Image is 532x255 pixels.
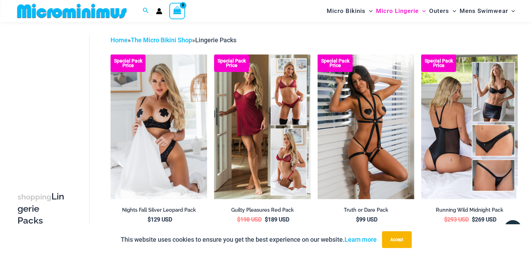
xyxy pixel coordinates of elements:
[214,59,249,68] b: Special Pack Price
[325,2,374,20] a: Micro BikinisMenu ToggleMenu Toggle
[214,207,311,213] h2: Guilty Pleasures Red Pack
[169,3,185,19] a: View Shopping Cart, empty
[131,36,192,44] a: The Micro Bikini Shop
[318,59,353,68] b: Special Pack Price
[111,36,128,44] a: Home
[143,7,149,15] a: Search icon link
[356,216,377,223] bdi: 99 USD
[449,2,456,20] span: Menu Toggle
[374,2,427,20] a: Micro LingerieMenu ToggleMenu Toggle
[421,54,518,199] a: All Styles (1) Running Wild Midnight 1052 Top 6512 Bottom 04Running Wild Midnight 1052 Top 6512 B...
[17,192,51,201] span: shopping
[366,2,373,20] span: Menu Toggle
[111,54,207,199] a: Nights Fall Silver Leopard 1036 Bra 6046 Thong 09v2 Nights Fall Silver Leopard 1036 Bra 6046 Thon...
[318,207,414,216] a: Truth or Dare Pack
[472,216,475,223] span: $
[421,207,518,213] h2: Running Wild Midnight Pack
[265,216,268,223] span: $
[376,2,419,20] span: Micro Lingerie
[421,54,518,199] img: All Styles (1)
[156,8,162,14] a: Account icon link
[419,2,426,20] span: Menu Toggle
[17,29,80,169] iframe: TrustedSite Certified
[214,54,311,199] a: Guilty Pleasures Red Collection Pack F Guilty Pleasures Red Collection Pack BGuilty Pleasures Red...
[458,2,517,20] a: Mens SwimwearMenu ToggleMenu Toggle
[444,216,469,223] bdi: 293 USD
[237,216,240,223] span: $
[324,1,518,21] nav: Site Navigation
[356,216,359,223] span: $
[265,216,289,223] bdi: 189 USD
[214,54,311,199] img: Guilty Pleasures Red Collection Pack F
[318,54,414,199] a: Truth or Dare Black 1905 Bodysuit 611 Micro 07 Truth or Dare Black 1905 Bodysuit 611 Micro 06Trut...
[195,36,236,44] span: Lingerie Packs
[17,191,65,226] h3: Lingerie Packs
[148,216,172,223] bdi: 129 USD
[472,216,496,223] bdi: 269 USD
[421,207,518,216] a: Running Wild Midnight Pack
[111,54,207,199] img: Nights Fall Silver Leopard 1036 Bra 6046 Thong 09v2
[460,2,508,20] span: Mens Swimwear
[121,234,377,245] p: This website uses cookies to ensure you get the best experience on our website.
[427,2,458,20] a: OutersMenu ToggleMenu Toggle
[148,216,151,223] span: $
[318,207,414,213] h2: Truth or Dare Pack
[327,2,366,20] span: Micro Bikinis
[111,59,146,68] b: Special Pack Price
[345,236,377,243] a: Learn more
[421,59,456,68] b: Special Pack Price
[508,2,515,20] span: Menu Toggle
[14,3,129,19] img: MM SHOP LOGO FLAT
[429,2,449,20] span: Outers
[111,207,207,213] h2: Nights Fall Silver Leopard Pack
[111,36,236,44] span: » »
[382,231,412,248] button: Accept
[444,216,447,223] span: $
[318,54,414,199] img: Truth or Dare Black 1905 Bodysuit 611 Micro 07
[214,207,311,216] a: Guilty Pleasures Red Pack
[111,207,207,216] a: Nights Fall Silver Leopard Pack
[237,216,262,223] bdi: 198 USD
